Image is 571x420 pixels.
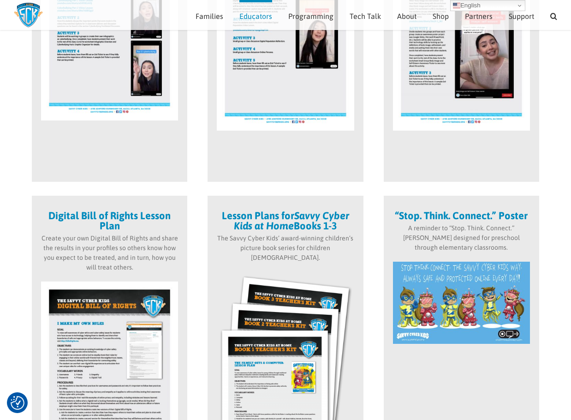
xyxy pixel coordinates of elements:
[14,2,43,28] img: Savvy Cyber Kids Logo
[509,12,534,20] span: Support
[239,12,272,20] span: Educators
[288,12,333,20] span: Programming
[433,12,449,20] span: Shop
[217,234,354,263] p: The Savvy Cyber Kids’ award-winning children’s picture book series for children [DEMOGRAPHIC_DATA].
[222,210,294,222] strong: Lesson Plans for
[11,396,24,410] button: Consent Preferences
[453,2,460,9] img: en
[395,210,528,222] strong: “Stop. Think. Connect.” Poster
[465,12,493,20] span: Partners
[397,12,416,20] span: About
[393,223,530,252] p: A reminder to “Stop. Think. Connect.” [PERSON_NAME] designed for preschool through elementary cla...
[196,12,223,20] span: Families
[234,210,349,232] em: Savvy Cyber Kids at Home
[41,234,178,272] p: Create your own Digital Bill of Rights and share the results in your profiles so others know how ...
[48,210,171,232] strong: Digital Bill of Rights Lesson Plan
[393,262,530,344] img: StopThinkConnect-poster
[350,12,381,20] span: Tech Talk
[11,396,24,410] img: Revisit consent button
[234,210,349,232] strong: Books 1-3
